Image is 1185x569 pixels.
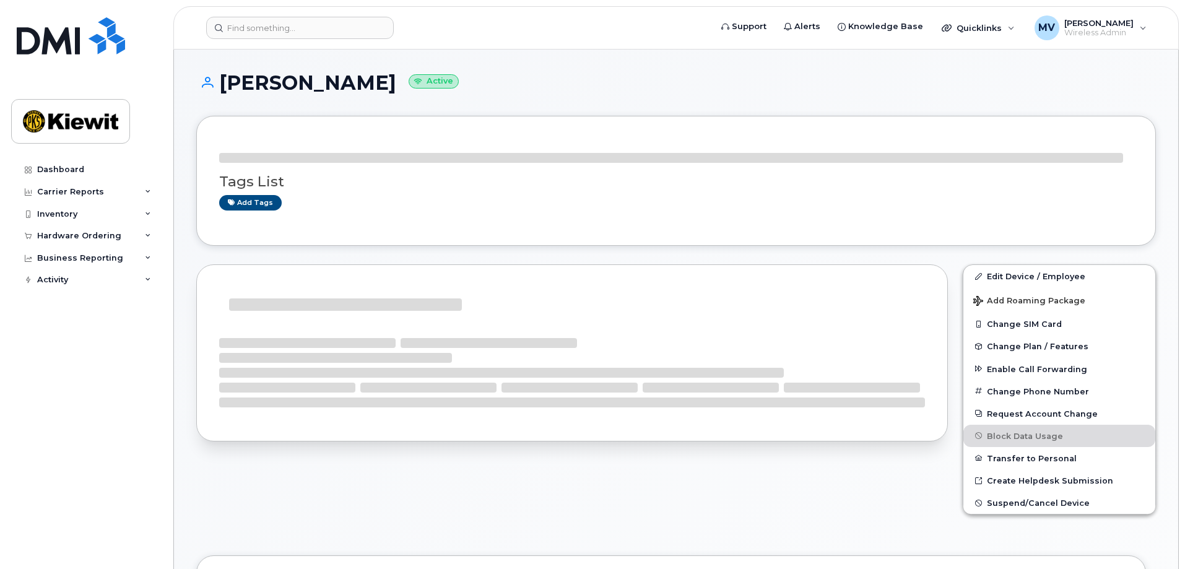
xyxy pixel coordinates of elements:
span: Suspend/Cancel Device [987,498,1090,508]
a: Edit Device / Employee [963,265,1155,287]
span: Change Plan / Features [987,342,1088,351]
button: Block Data Usage [963,425,1155,447]
a: Add tags [219,195,282,211]
button: Enable Call Forwarding [963,358,1155,380]
button: Transfer to Personal [963,447,1155,469]
span: Add Roaming Package [973,296,1085,308]
button: Change Phone Number [963,380,1155,402]
button: Add Roaming Package [963,287,1155,313]
button: Change SIM Card [963,313,1155,335]
button: Change Plan / Features [963,335,1155,357]
h3: Tags List [219,174,1133,189]
small: Active [409,74,459,89]
button: Suspend/Cancel Device [963,492,1155,514]
button: Request Account Change [963,402,1155,425]
span: Enable Call Forwarding [987,364,1087,373]
h1: [PERSON_NAME] [196,72,1156,93]
a: Create Helpdesk Submission [963,469,1155,492]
